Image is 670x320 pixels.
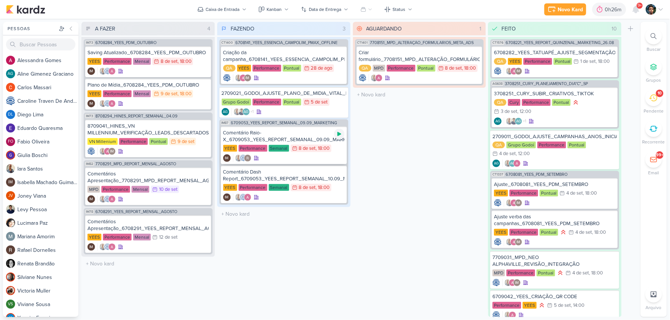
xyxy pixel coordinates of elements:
[223,154,231,162] div: Criador(a): Isabella Machado Guimarães
[8,113,13,117] p: DL
[501,109,518,114] div: 3 de set
[87,138,118,145] div: VN Millenium
[99,67,107,75] img: Iara Santos
[221,41,234,45] span: CT1400
[6,286,15,295] img: Victoria Muller
[104,195,111,203] img: Caroline Traven De Andrade
[596,59,610,64] div: , 18:00
[159,235,178,240] div: 12 de set
[104,148,111,155] img: Alessandra Gomes
[638,3,642,9] span: 9+
[17,287,78,295] div: V i c t o r i a M u l l e r
[515,238,523,246] div: Isabella Machado Guimarães
[17,178,78,186] div: I s a b e l l a M a c h a d o G u i m a r ã e s
[246,76,250,80] p: IM
[6,273,15,282] img: Silviane Nunes
[244,194,251,201] img: Alessandra Gomes
[494,162,499,166] p: AG
[6,151,15,160] img: Giulia Boschi
[103,90,132,97] div: Performance
[462,66,476,71] div: , 18:00
[641,28,667,53] li: Ctrl + F
[568,142,586,148] div: Pontual
[592,230,606,235] div: , 18:00
[506,67,514,75] img: Iara Santos
[222,108,229,116] div: Criador(a): Aline Gimenez Graciano
[507,142,536,148] div: Grupo Godoi
[560,229,567,236] div: Prioridade Alta
[87,82,209,88] div: Plano de Mídia_6708284_YEES_PDM_OUTUBRO
[233,194,251,201] div: Colaboradores: Iara Santos, Caroline Traven De Andrade, Alessandra Gomes
[589,271,603,276] div: , 18:00
[237,65,251,72] div: YEES
[133,90,151,97] div: Mensal
[97,195,116,203] div: Colaboradores: Iara Santos, Caroline Traven De Andrade, Alessandra Gomes
[244,110,248,114] p: AG
[554,58,572,65] div: Pontual
[544,3,586,15] button: Novo Kard
[6,96,15,105] img: Caroline Traven De Andrade
[244,74,251,82] div: Isabella Machado Guimarães
[6,259,15,268] img: Renata Brandão
[311,66,333,71] div: 28 de ago
[85,114,94,118] span: IM73
[504,279,512,286] img: Iara Santos
[515,281,519,285] p: IM
[359,49,480,63] div: Criar formulário_7708151_MPD_ALTERAÇÃO_FORMULÁRIOS_META_ADS
[87,67,95,75] div: Isabella Machado Guimarães
[99,100,107,107] img: Iara Santos
[223,194,231,201] div: Isabella Machado Guimarães
[87,148,95,155] div: Criador(a): Caroline Traven De Andrade
[108,148,116,155] div: Isabella Machado Guimarães
[97,67,116,75] div: Colaboradores: Iara Santos, Caroline Traven De Andrade, Alessandra Gomes
[503,160,521,167] div: Colaboradores: Iara Santos, Aline Gimenez Graciano, Alessandra Gomes
[231,121,337,125] span: 6709053_YEES_REPORT_SEMANAL_09.09_MARKETING
[514,160,521,167] img: Alessandra Gomes
[89,102,93,106] p: IM
[514,279,521,286] div: Isabella Machado Guimarães
[517,241,521,244] p: IM
[87,90,101,97] div: YEES
[235,194,242,201] img: Iara Santos
[515,67,523,75] div: Isabella Machado Guimarães
[223,184,237,191] div: YEES
[477,25,484,33] div: 1
[232,108,254,116] div: Colaboradores: Iara Santos, Levy Pessoa, Aline Gimenez Graciano, Alessandra Gomes
[509,279,517,286] img: Alessandra Gomes
[6,178,15,187] div: Isabella Machado Guimarães
[239,194,247,201] img: Caroline Traven De Andrade
[517,201,521,205] p: IM
[89,198,93,201] p: IM
[87,218,209,232] div: Comentários Apresentação_6708291_YEES_REPORT_MENSAL_AGOSTO
[515,117,523,125] div: Aline Gimenez Graciano
[583,191,597,196] div: , 18:00
[6,123,15,133] img: Eduardo Quaresma
[508,99,521,106] div: Cury
[283,65,301,72] div: Pontual
[6,137,15,146] div: Fabio Oliveira
[340,25,349,33] div: 3
[253,65,281,72] div: Performance
[119,138,148,145] div: Performance
[494,238,502,246] img: Caroline Traven De Andrade
[646,77,661,84] p: Grupos
[511,117,518,125] img: Levy Pessoa
[8,72,14,76] p: AG
[17,70,78,78] div: A l i n e G i m e n e z G r a c i a n o
[221,121,230,125] span: IM87
[223,74,231,82] img: Caroline Traven De Andrade
[101,186,130,193] div: Performance
[316,185,330,190] div: , 18:00
[269,184,289,191] div: Semanal
[581,59,596,64] div: 1 de set
[178,59,192,64] div: , 18:00
[239,184,267,191] div: Performance
[359,65,371,72] div: QA
[557,269,564,277] div: Prioridade Alta
[6,25,57,32] div: Pessoas
[110,150,114,154] p: IM
[87,171,209,184] div: Comentários Apresentação_7708291_MPD_REPORT_MENSAL_AGOSTO
[239,154,247,162] img: Caroline Traven De Andrade
[567,191,583,196] div: 4 de set
[493,279,500,286] div: Criador(a): Caroline Traven De Andrade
